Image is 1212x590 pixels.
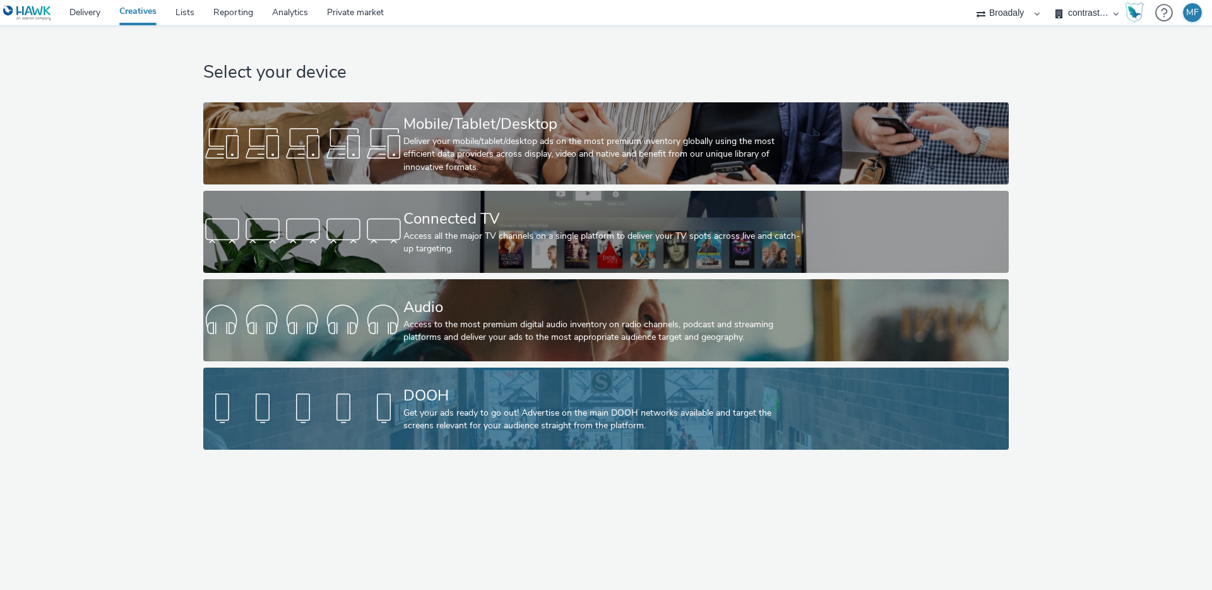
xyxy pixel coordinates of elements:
div: Connected TV [403,208,804,230]
a: AudioAccess to the most premium digital audio inventory on radio channels, podcast and streaming ... [203,279,1008,361]
a: Connected TVAccess all the major TV channels on a single platform to deliver your TV spots across... [203,191,1008,273]
a: DOOHGet your ads ready to go out! Advertise on the main DOOH networks available and target the sc... [203,368,1008,450]
div: Mobile/Tablet/Desktop [403,113,804,135]
div: Audio [403,296,804,318]
div: Deliver your mobile/tablet/desktop ads on the most premium inventory globally using the most effi... [403,135,804,174]
h1: Select your device [203,61,1008,85]
div: Get your ads ready to go out! Advertise on the main DOOH networks available and target the screen... [403,407,804,433]
a: Mobile/Tablet/DesktopDeliver your mobile/tablet/desktop ads on the most premium inventory globall... [203,102,1008,184]
div: DOOH [403,385,804,407]
div: Access all the major TV channels on a single platform to deliver your TV spots across live and ca... [403,230,804,256]
div: MF [1186,3,1199,22]
img: undefined Logo [3,5,52,21]
a: Hawk Academy [1125,3,1149,23]
div: Access to the most premium digital audio inventory on radio channels, podcast and streaming platf... [403,318,804,344]
img: Hawk Academy [1125,3,1144,23]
